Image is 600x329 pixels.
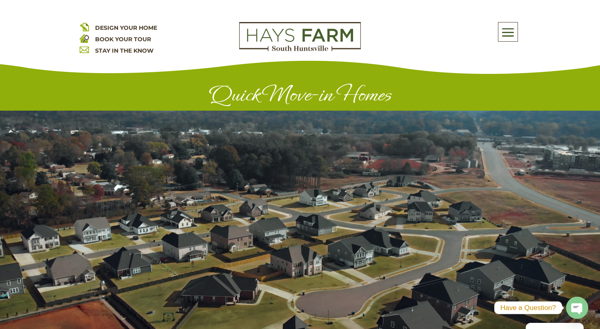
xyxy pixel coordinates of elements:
[80,33,89,43] img: book your home tour
[95,36,151,43] a: BOOK YOUR TOUR
[80,82,520,111] h1: Quick Move-in Homes
[95,47,153,54] a: STAY IN THE KNOW
[239,46,361,53] a: hays farm homes huntsville development
[239,22,361,51] img: Logo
